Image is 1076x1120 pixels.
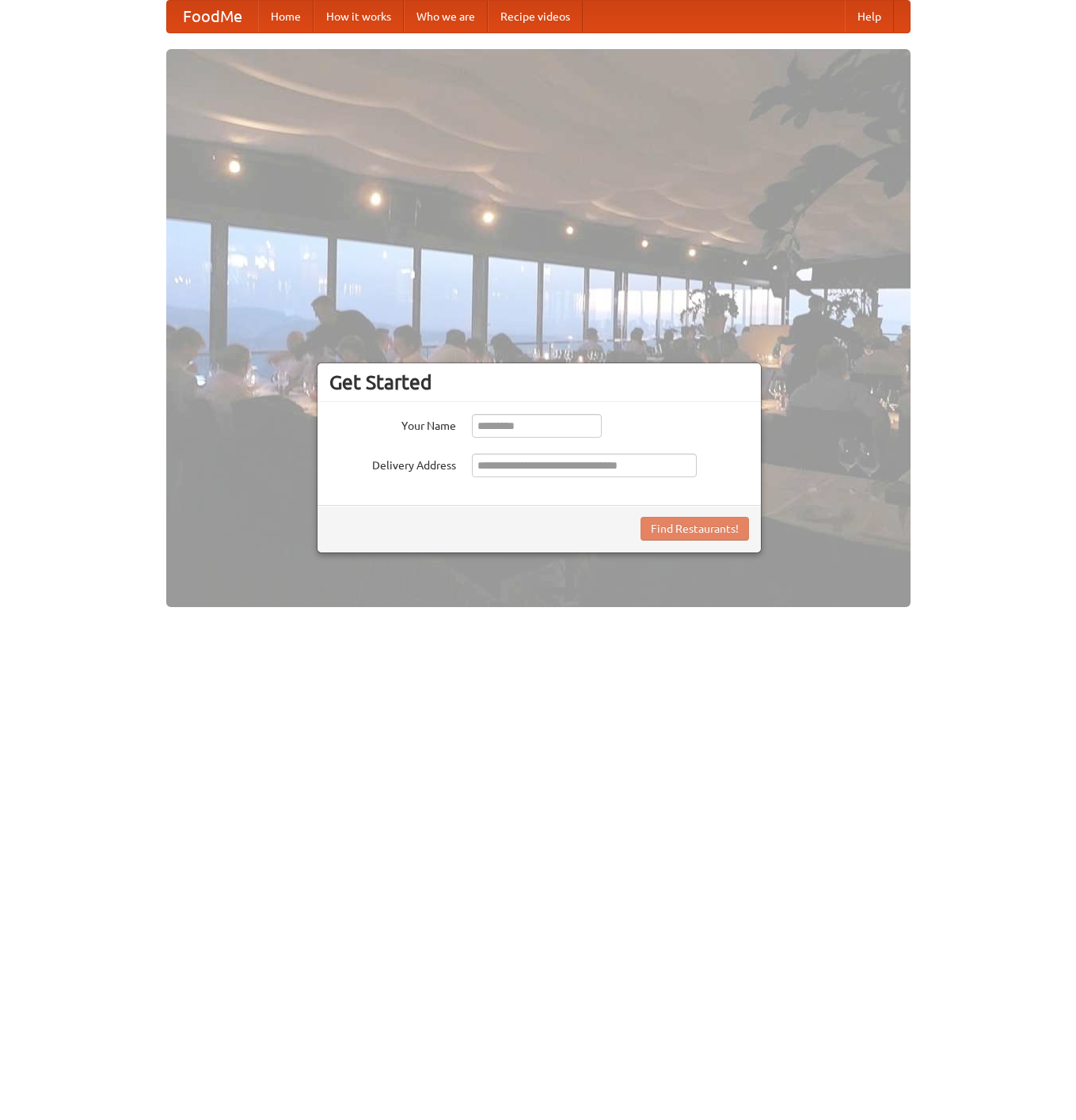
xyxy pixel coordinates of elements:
[329,370,749,394] h3: Get Started
[258,1,314,32] a: Home
[329,414,456,434] label: Your Name
[404,1,488,32] a: Who we are
[314,1,404,32] a: How it works
[641,517,749,541] button: Find Restaurants!
[329,454,456,473] label: Delivery Address
[845,1,894,32] a: Help
[488,1,583,32] a: Recipe videos
[167,1,258,32] a: FoodMe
